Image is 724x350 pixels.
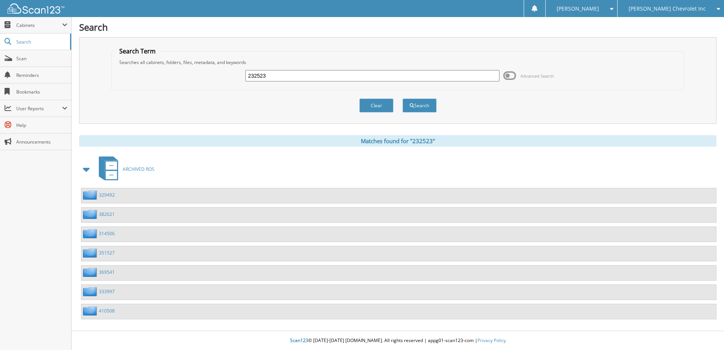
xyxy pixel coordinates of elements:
span: Reminders [16,72,67,78]
span: Scan [16,55,67,62]
div: © [DATE]-[DATE] [DOMAIN_NAME]. All rights reserved | appg01-scan123-com | [72,331,724,350]
img: folder2.png [83,190,99,200]
a: 314506 [99,230,115,237]
a: 369541 [99,269,115,275]
a: 382021 [99,211,115,217]
a: 410508 [99,308,115,314]
img: folder2.png [83,306,99,316]
div: Matches found for "232523" [79,135,716,147]
img: folder2.png [83,267,99,277]
span: [PERSON_NAME] Chevrolet Inc [629,6,706,11]
span: Cabinets [16,22,62,28]
span: Advanced Search [520,73,554,79]
h1: Search [79,21,716,33]
a: Privacy Policy [477,337,506,344]
iframe: Chat Widget [686,314,724,350]
span: Scan123 [290,337,308,344]
button: Clear [359,98,393,112]
span: Search [16,39,66,45]
a: 329492 [99,192,115,198]
img: folder2.png [83,287,99,296]
span: Announcements [16,139,67,145]
span: Bookmarks [16,89,67,95]
legend: Search Term [115,47,159,55]
div: Searches all cabinets, folders, files, metadata, and keywords [115,59,680,66]
button: Search [403,98,437,112]
a: ARCHIVED ROS [94,154,154,184]
span: ARCHIVED ROS [123,166,154,172]
a: 333997 [99,288,115,295]
img: scan123-logo-white.svg [8,3,64,14]
img: folder2.png [83,209,99,219]
span: User Reports [16,105,62,112]
span: Help [16,122,67,128]
a: 351527 [99,250,115,256]
img: folder2.png [83,229,99,238]
img: folder2.png [83,248,99,258]
span: [PERSON_NAME] [557,6,599,11]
